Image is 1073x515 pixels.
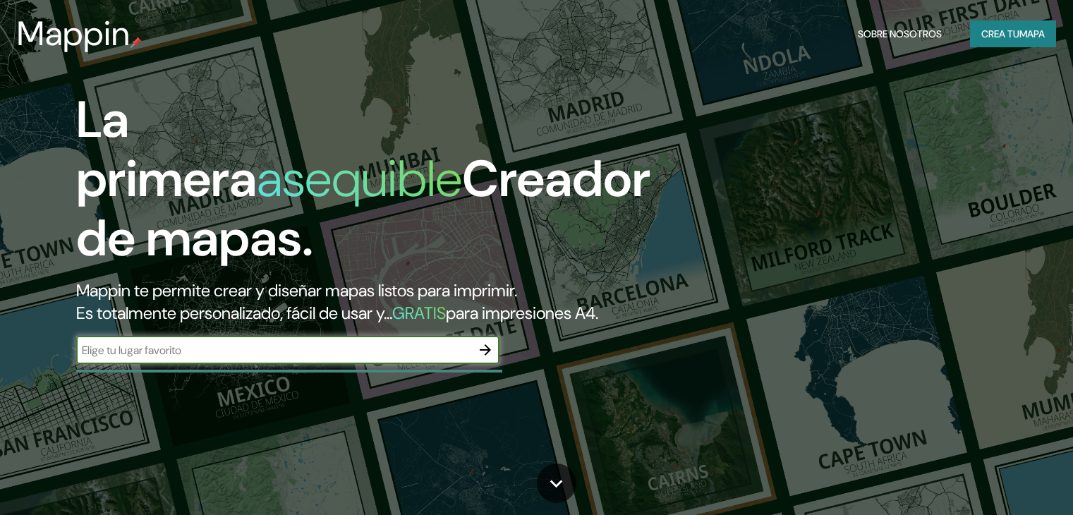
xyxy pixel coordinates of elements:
[76,279,517,301] font: Mappin te permite crear y diseñar mapas listos para imprimir.
[970,20,1056,47] button: Crea tumapa
[392,302,446,324] font: GRATIS
[1019,28,1045,40] font: mapa
[17,11,131,56] font: Mappin
[858,28,942,40] font: Sobre nosotros
[76,342,471,358] input: Elige tu lugar favorito
[76,302,392,324] font: Es totalmente personalizado, fácil de usar y...
[257,146,462,212] font: asequible
[981,28,1019,40] font: Crea tu
[852,20,947,47] button: Sobre nosotros
[76,87,257,212] font: La primera
[76,146,650,271] font: Creador de mapas.
[446,302,598,324] font: para impresiones A4.
[131,37,142,48] img: pin de mapeo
